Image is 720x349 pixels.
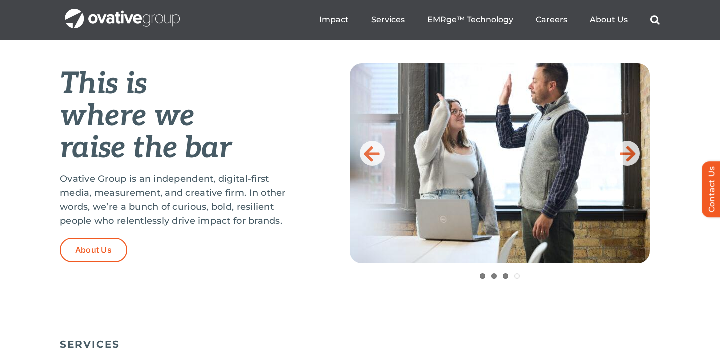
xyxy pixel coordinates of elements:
p: Ovative Group is an independent, digital-first media, measurement, and creative firm. In other wo... [60,172,300,228]
a: About Us [590,15,628,25]
a: EMRge™ Technology [427,15,513,25]
span: About Us [75,245,112,255]
a: OG_Full_horizontal_WHT [65,8,180,17]
em: raise the bar [60,130,231,166]
a: Services [371,15,405,25]
img: Home-Raise-the-Bar-4-1-scaled.jpg [350,63,650,263]
nav: Menu [319,4,660,36]
a: 2 [491,273,497,279]
em: where we [60,98,194,134]
a: Impact [319,15,349,25]
a: 3 [503,273,508,279]
em: This is [60,66,147,102]
a: About Us [60,238,127,262]
a: 1 [480,273,485,279]
a: Careers [536,15,567,25]
a: 4 [514,273,520,279]
a: Search [650,15,660,25]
